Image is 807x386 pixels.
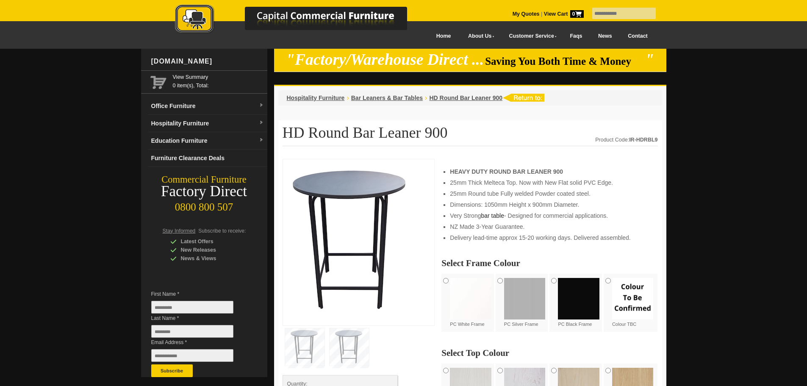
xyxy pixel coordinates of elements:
img: PC Silver Frame [504,278,546,319]
a: Hospitality Furnituredropdown [148,115,267,132]
button: Subscribe [151,364,193,377]
a: Bar Leaners & Bar Tables [351,94,423,101]
input: First Name * [151,301,233,314]
a: Hospitality Furniture [287,94,345,101]
li: NZ Made 3-Year Guarantee. [450,222,649,231]
span: Last Name * [151,314,246,322]
img: return to [502,94,544,102]
div: News & Views [170,254,251,263]
span: Saving You Both Time & Money [485,56,644,67]
a: Education Furnituredropdown [148,132,267,150]
li: Delivery lead-time approx 15-20 working days. Delivered assembled. [450,233,649,242]
strong: HEAVY DUTY ROUND BAR LEANER 900 [450,168,563,175]
img: PC White Frame [450,278,491,319]
input: Email Address * [151,349,233,362]
div: [DOMAIN_NAME] [148,49,267,74]
li: 25mm Round tube Fully welded Powder coated steel. [450,189,649,198]
a: Customer Service [499,27,562,46]
input: Last Name * [151,325,233,338]
a: About Us [459,27,499,46]
span: 0 item(s), Total: [173,73,264,89]
a: News [590,27,620,46]
a: Office Furnituredropdown [148,97,267,115]
div: Factory Direct [141,186,267,197]
h2: Select Top Colour [441,349,657,357]
a: Furniture Clearance Deals [148,150,267,167]
img: dropdown [259,103,264,108]
a: View Cart0 [542,11,583,17]
span: Stay Informed [163,228,196,234]
a: bar table [481,212,504,219]
h2: Select Frame Colour [441,259,657,267]
strong: IR-HDRBL9 [629,137,657,143]
strong: View Cart [544,11,584,17]
img: Capital Commercial Furniture Logo [152,4,448,35]
li: Very Strong - Designed for commercial applications. [450,211,649,220]
em: "Factory/Warehouse Direct ... [286,51,484,68]
em: " [645,51,654,68]
span: Email Address * [151,338,246,347]
label: PC Black Frame [558,278,599,328]
a: Contact [620,27,655,46]
img: HD Round Bar Leaner 900 [287,164,414,319]
div: Commercial Furniture [141,174,267,186]
li: 25mm Thick Melteca Top. Now with New Flat solid PVC Edge. [450,178,649,187]
img: dropdown [259,120,264,125]
li: › [425,94,427,102]
a: View Summary [173,73,264,81]
h1: HD Round Bar Leaner 900 [283,125,658,146]
label: Colour TBC [612,278,654,328]
label: PC Silver Frame [504,278,546,328]
img: PC Black Frame [558,278,599,319]
div: New Releases [170,246,251,254]
div: Latest Offers [170,237,251,246]
li: › [347,94,349,102]
img: Colour TBC [612,278,654,319]
div: Product Code: [595,136,657,144]
div: 0800 800 507 [141,197,267,213]
span: First Name * [151,290,246,298]
span: Subscribe to receive: [198,228,246,234]
a: My Quotes [513,11,540,17]
label: PC White Frame [450,278,491,328]
a: Faqs [562,27,591,46]
span: 0 [570,10,584,18]
a: HD Round Bar Leaner 900 [429,94,502,101]
li: Dimensions: 1050mm Height x 900mm Diameter. [450,200,649,209]
a: Capital Commercial Furniture Logo [152,4,448,38]
img: dropdown [259,138,264,143]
